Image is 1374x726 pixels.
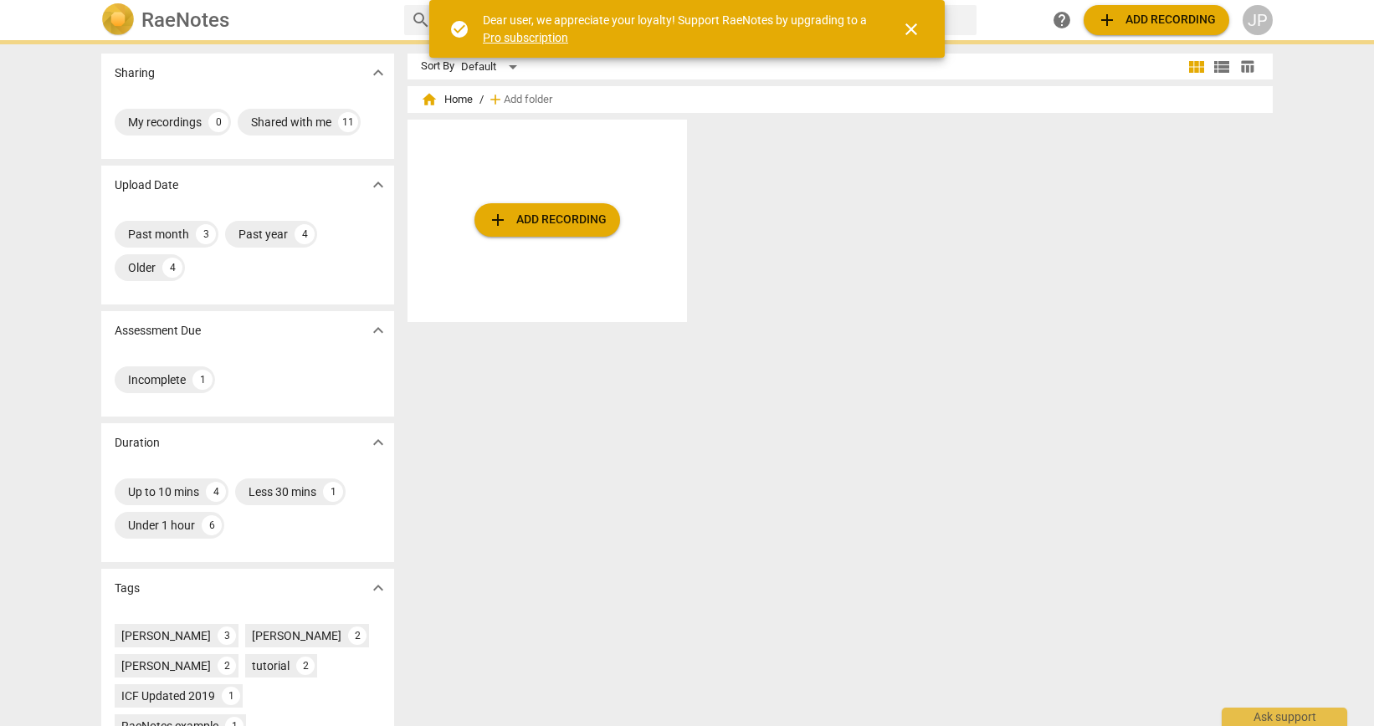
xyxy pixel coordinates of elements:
button: Show more [366,430,391,455]
div: Up to 10 mins [128,483,199,500]
div: 2 [348,626,367,645]
div: Default [461,54,523,80]
span: help [1052,10,1072,30]
button: Close [891,9,931,49]
span: / [479,94,484,106]
div: 1 [323,482,343,502]
button: Show more [366,575,391,601]
div: Under 1 hour [128,517,195,534]
img: Logo [101,3,135,37]
div: [PERSON_NAME] [121,657,211,674]
div: Sort By [421,60,454,73]
div: Ask support [1222,708,1347,726]
div: 3 [196,224,216,244]
p: Duration [115,434,160,452]
button: Upload [1084,5,1229,35]
div: Past month [128,226,189,243]
span: add [487,91,504,108]
div: 6 [202,515,222,535]
button: List view [1209,54,1234,79]
button: Table view [1234,54,1259,79]
span: view_list [1212,57,1232,77]
p: Tags [115,580,140,597]
div: 3 [218,626,236,645]
button: Show more [366,172,391,197]
div: Older [128,259,156,276]
div: 1 [192,370,213,390]
div: 4 [206,482,226,502]
span: expand_more [368,175,388,195]
div: 4 [162,258,182,278]
span: home [421,91,438,108]
div: [PERSON_NAME] [252,627,341,644]
span: expand_more [368,578,388,598]
div: My recordings [128,114,202,130]
div: 2 [218,657,236,675]
span: check_circle [449,19,469,39]
span: Add recording [488,210,607,230]
div: 1 [222,687,240,705]
span: add [1097,10,1117,30]
button: Upload [474,203,620,237]
div: 2 [296,657,315,675]
a: Pro subscription [483,31,568,44]
div: 0 [208,112,228,132]
div: Shared with me [251,114,331,130]
span: Add recording [1097,10,1216,30]
div: [PERSON_NAME] [121,627,211,644]
div: 11 [338,112,358,132]
a: LogoRaeNotes [101,3,391,37]
button: Tile view [1184,54,1209,79]
span: table_chart [1239,59,1255,74]
h2: RaeNotes [141,8,229,32]
div: tutorial [252,657,290,674]
button: Show more [366,60,391,85]
button: JP [1243,5,1273,35]
span: expand_more [368,320,388,340]
div: Less 30 mins [249,483,316,500]
div: Past year [238,226,288,243]
button: Show more [366,318,391,343]
span: search [411,10,431,30]
span: expand_more [368,63,388,83]
div: Incomplete [128,371,186,388]
span: view_module [1187,57,1207,77]
p: Assessment Due [115,322,201,340]
div: ICF Updated 2019 [121,688,215,704]
div: 4 [295,224,315,244]
span: Home [421,91,473,108]
span: add [488,210,508,230]
a: Help [1047,5,1077,35]
p: Upload Date [115,176,178,194]
span: close [901,19,921,39]
p: Sharing [115,64,155,82]
span: Add folder [504,94,552,106]
span: expand_more [368,432,388,452]
div: Dear user, we appreciate your loyalty! Support RaeNotes by upgrading to a [483,12,871,46]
